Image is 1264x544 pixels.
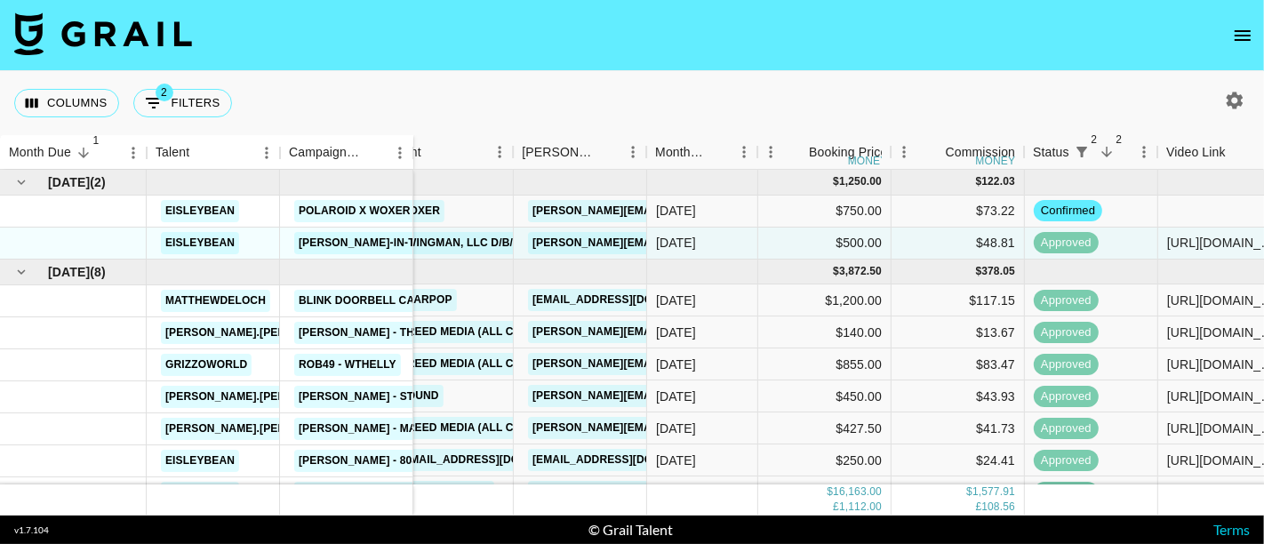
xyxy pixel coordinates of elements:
[1034,203,1102,220] span: confirmed
[1034,356,1099,373] span: approved
[892,444,1025,476] div: $24.41
[161,200,239,222] a: eisleybean
[976,174,982,189] div: $
[706,140,731,164] button: Sort
[1024,135,1157,170] div: Status
[395,200,444,222] a: Woxer
[1094,140,1119,164] button: Sort
[589,521,674,539] div: © Grail Talent
[758,444,892,476] div: $250.00
[161,290,270,312] a: matthewdeloch
[656,324,696,341] div: Sep '25
[758,228,892,260] div: $500.00
[839,500,882,515] div: 1,112.00
[656,388,696,405] div: Sep '25
[294,322,581,344] a: [PERSON_NAME] - The Twist (65th Anniversary)
[892,476,1025,508] div: $24.41
[656,420,696,437] div: Sep '25
[758,348,892,380] div: $855.00
[1034,292,1099,309] span: approved
[833,174,839,189] div: $
[161,386,356,408] a: [PERSON_NAME].[PERSON_NAME]
[1034,235,1099,252] span: approved
[294,386,431,408] a: [PERSON_NAME] - Stay
[656,292,696,309] div: Sep '25
[1034,420,1099,437] span: approved
[161,322,356,344] a: [PERSON_NAME].[PERSON_NAME]
[9,170,34,195] button: hide children
[646,135,757,170] div: Month Due
[1033,135,1069,170] div: Status
[513,135,646,170] div: Booker
[14,12,192,55] img: Grail Talent
[528,449,727,471] a: [EMAIL_ADDRESS][DOMAIN_NAME]
[294,290,461,312] a: Blink Doorbell Campaign
[395,289,457,311] a: Pearpop
[1166,135,1226,170] div: Video Link
[522,135,595,170] div: [PERSON_NAME]
[1085,131,1103,148] span: 2
[133,89,232,117] button: Show filters
[395,417,580,439] a: Creed Media (All Campaigns)
[892,228,1025,260] div: $48.81
[161,450,239,472] a: eisleybean
[528,417,818,439] a: [PERSON_NAME][EMAIL_ADDRESS][DOMAIN_NAME]
[946,135,1016,170] div: Commission
[294,450,458,472] a: [PERSON_NAME] - 808 HYMN
[981,264,1015,279] div: 378.05
[758,412,892,444] div: $427.50
[294,200,476,222] a: Polaroid X Woxer Campaign
[48,263,90,281] span: [DATE]
[1034,388,1099,405] span: approved
[758,476,892,508] div: $250.00
[528,385,818,407] a: [PERSON_NAME][EMAIL_ADDRESS][DOMAIN_NAME]
[294,232,580,254] a: [PERSON_NAME]-in-the-box Monster Munchies
[833,264,839,279] div: $
[387,140,413,166] button: Menu
[981,500,1015,515] div: 108.56
[656,484,696,501] div: Sep '25
[892,412,1025,444] div: $41.73
[528,232,818,254] a: [PERSON_NAME][EMAIL_ADDRESS][DOMAIN_NAME]
[892,316,1025,348] div: $13.67
[528,353,818,375] a: [PERSON_NAME][EMAIL_ADDRESS][DOMAIN_NAME]
[253,140,280,166] button: Menu
[362,140,387,165] button: Sort
[1069,140,1094,164] button: Show filters
[294,482,479,504] a: little image - Kill The Ghost
[1213,521,1250,538] a: Terms
[921,140,946,164] button: Sort
[48,173,90,191] span: [DATE]
[972,484,1015,500] div: 1,577.91
[595,140,620,164] button: Sort
[1034,324,1099,341] span: approved
[147,135,280,170] div: Talent
[120,140,147,166] button: Menu
[839,264,882,279] div: 3,872.50
[486,139,513,165] button: Menu
[656,452,696,469] div: Sep '25
[161,232,239,254] a: eisleybean
[156,135,189,170] div: Talent
[528,481,818,503] a: [PERSON_NAME][EMAIL_ADDRESS][DOMAIN_NAME]
[1069,140,1094,164] div: 2 active filters
[833,500,839,515] div: £
[1110,131,1128,148] span: 2
[87,132,105,149] span: 1
[189,140,214,165] button: Sort
[784,140,809,164] button: Sort
[892,348,1025,380] div: $83.47
[966,484,972,500] div: $
[395,353,580,375] a: Creed Media (All Campaigns)
[156,84,173,101] span: 2
[839,174,882,189] div: 1,250.00
[71,140,96,165] button: Sort
[380,135,513,170] div: Client
[891,139,917,165] button: Menu
[395,232,613,254] a: Swingman, LLC d/b/a Zoned Gaming
[758,284,892,316] div: $1,200.00
[528,200,818,222] a: [PERSON_NAME][EMAIL_ADDRESS][DOMAIN_NAME]
[892,380,1025,412] div: $43.93
[809,135,887,170] div: Booking Price
[892,284,1025,316] div: $117.15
